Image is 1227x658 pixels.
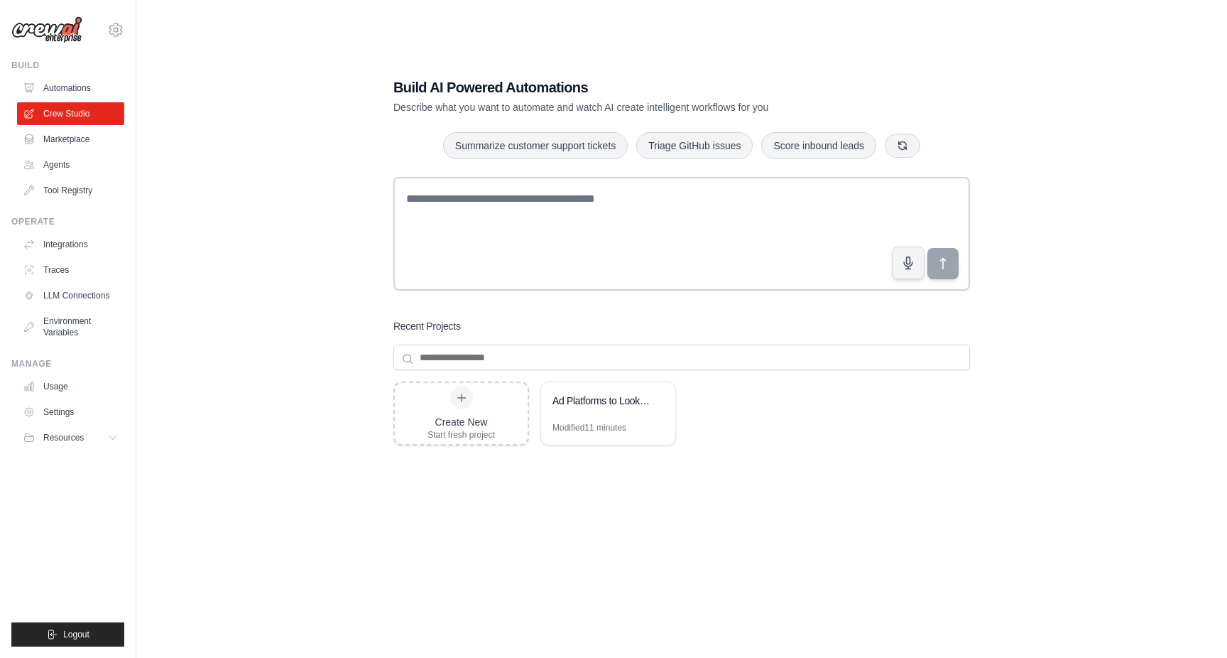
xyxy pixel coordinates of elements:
[761,132,876,159] button: Score inbound leads
[443,132,628,159] button: Summarize customer support tickets
[11,216,124,227] div: Operate
[11,358,124,370] div: Manage
[17,401,124,424] a: Settings
[892,247,925,279] button: Click to speak your automation idea
[427,429,495,441] div: Start fresh project
[11,60,124,71] div: Build
[393,100,871,114] p: Describe what you want to automate and watch AI create intelligent workflows for you
[552,394,650,408] div: Ad Platforms to Looker Studio Pipeline
[17,426,124,449] button: Resources
[63,629,89,640] span: Logout
[552,422,626,433] div: Modified 11 minutes
[1156,590,1227,658] iframe: Chat Widget
[17,310,124,344] a: Environment Variables
[43,432,84,443] span: Resources
[17,284,124,307] a: LLM Connections
[636,132,753,159] button: Triage GitHub issues
[11,622,124,647] button: Logout
[17,179,124,202] a: Tool Registry
[11,16,82,43] img: Logo
[17,375,124,398] a: Usage
[393,77,871,97] h1: Build AI Powered Automations
[17,77,124,99] a: Automations
[393,319,461,333] h3: Recent Projects
[17,153,124,176] a: Agents
[17,259,124,281] a: Traces
[17,233,124,256] a: Integrations
[427,415,495,429] div: Create New
[17,102,124,125] a: Crew Studio
[17,128,124,151] a: Marketplace
[885,134,920,158] button: Get new suggestions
